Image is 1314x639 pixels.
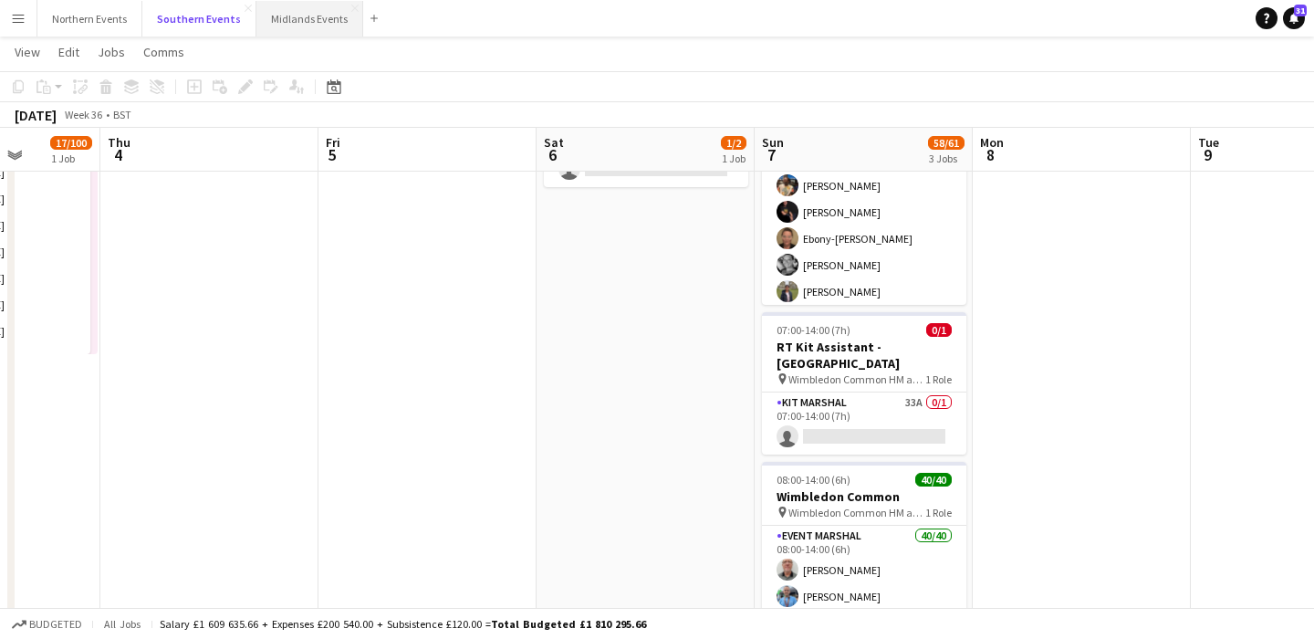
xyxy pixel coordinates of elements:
span: 31 [1294,5,1307,16]
span: View [15,44,40,60]
span: Sat [544,134,564,151]
span: All jobs [100,617,144,631]
span: 1 Role [925,506,952,519]
span: Comms [143,44,184,60]
span: 17/100 [50,136,92,150]
span: Thu [108,134,130,151]
span: Edit [58,44,79,60]
div: BST [113,108,131,121]
span: 40/40 [915,473,952,487]
span: 6 [541,144,564,165]
span: 0/1 [926,323,952,337]
button: Budgeted [9,614,85,634]
span: 08:00-14:00 (6h) [777,473,850,487]
div: Salary £1 609 635.66 + Expenses £200 540.00 + Subsistence £120.00 = [160,617,646,631]
span: 1 Role [925,372,952,386]
span: 7 [759,144,784,165]
span: Sun [762,134,784,151]
a: Edit [51,40,87,64]
span: Week 36 [60,108,106,121]
span: Total Budgeted £1 810 295.66 [491,617,646,631]
h3: Wimbledon Common [762,488,966,505]
div: 1 Job [722,152,746,165]
app-job-card: 07:00-14:00 (7h)0/1RT Kit Assistant - [GEOGRAPHIC_DATA] Wimbledon Common HM and 10k1 RoleKit Mars... [762,312,966,455]
h3: RT Kit Assistant - [GEOGRAPHIC_DATA] [762,339,966,372]
button: Southern Events [142,1,256,37]
span: Jobs [98,44,125,60]
div: 3 Jobs [929,152,964,165]
button: Northern Events [37,1,142,37]
span: 58/61 [928,136,965,150]
app-card-role: Kit Marshal33A0/107:00-14:00 (7h) [762,393,966,455]
span: Tue [1198,134,1219,151]
span: 8 [977,144,1004,165]
a: Comms [136,40,192,64]
a: View [7,40,47,64]
span: 5 [323,144,340,165]
span: 4 [105,144,130,165]
div: [DATE] [15,106,57,124]
span: Mon [980,134,1004,151]
button: Midlands Events [256,1,363,37]
div: 1 Job [51,152,91,165]
span: Wimbledon Common HM and 10k [788,372,925,386]
span: 1/2 [721,136,746,150]
a: Jobs [90,40,132,64]
span: 07:00-14:00 (7h) [777,323,850,337]
a: 31 [1283,7,1305,29]
span: Fri [326,134,340,151]
span: 9 [1195,144,1219,165]
span: Wimbledon Common HM and 10k [788,506,925,519]
span: Budgeted [29,618,82,631]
